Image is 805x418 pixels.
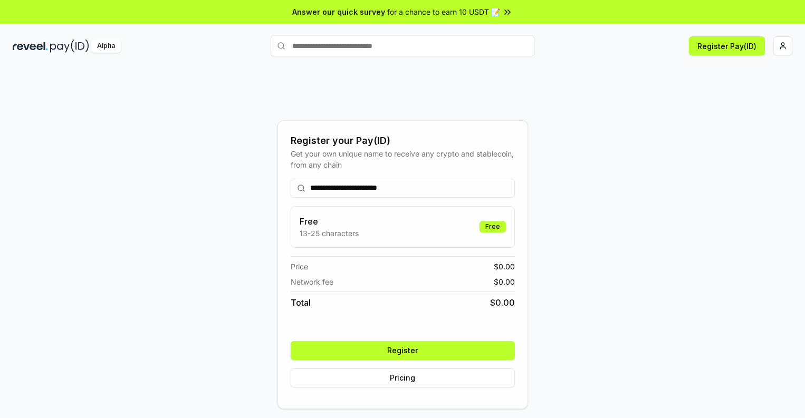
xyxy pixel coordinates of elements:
[490,296,515,309] span: $ 0.00
[13,40,48,53] img: reveel_dark
[291,133,515,148] div: Register your Pay(ID)
[387,6,500,17] span: for a chance to earn 10 USDT 📝
[300,215,359,228] h3: Free
[292,6,385,17] span: Answer our quick survey
[494,276,515,287] span: $ 0.00
[291,341,515,360] button: Register
[689,36,765,55] button: Register Pay(ID)
[300,228,359,239] p: 13-25 characters
[91,40,121,53] div: Alpha
[291,261,308,272] span: Price
[291,148,515,170] div: Get your own unique name to receive any crypto and stablecoin, from any chain
[480,221,506,232] div: Free
[291,296,311,309] span: Total
[50,40,89,53] img: pay_id
[291,276,333,287] span: Network fee
[494,261,515,272] span: $ 0.00
[291,368,515,387] button: Pricing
